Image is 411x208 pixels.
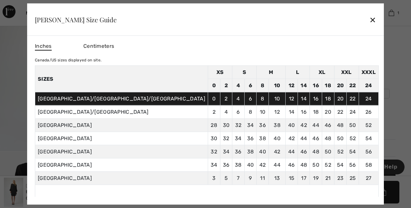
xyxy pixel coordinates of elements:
[269,158,285,172] td: 44
[310,172,322,185] td: 19
[334,158,347,172] td: 54
[310,158,322,172] td: 50
[310,79,322,92] td: 16
[83,43,114,49] span: Centimeters
[298,79,310,92] td: 14
[257,119,269,132] td: 36
[232,79,245,92] td: 4
[359,158,378,172] td: 58
[208,66,232,79] td: XS
[286,158,298,172] td: 46
[286,79,298,92] td: 12
[369,13,376,26] div: ✕
[208,119,220,132] td: 28
[232,158,245,172] td: 38
[286,66,310,79] td: L
[310,132,322,145] td: 46
[359,119,378,132] td: 52
[15,5,28,10] span: Help
[244,132,257,145] td: 36
[244,79,257,92] td: 6
[208,79,220,92] td: 0
[322,105,334,119] td: 20
[208,158,220,172] td: 34
[359,172,378,185] td: 27
[244,92,257,105] td: 6
[232,119,245,132] td: 32
[286,92,298,105] td: 12
[334,172,347,185] td: 23
[298,158,310,172] td: 48
[269,105,285,119] td: 12
[269,172,285,185] td: 13
[322,119,334,132] td: 46
[244,145,257,158] td: 38
[298,172,310,185] td: 17
[35,119,208,132] td: [GEOGRAPHIC_DATA]
[35,92,208,105] td: [GEOGRAPHIC_DATA]/[GEOGRAPHIC_DATA]/[GEOGRAPHIC_DATA]
[208,105,220,119] td: 2
[359,79,378,92] td: 24
[334,105,347,119] td: 22
[220,132,232,145] td: 32
[35,145,208,158] td: [GEOGRAPHIC_DATA]
[322,158,334,172] td: 52
[257,66,286,79] td: M
[298,105,310,119] td: 16
[310,105,322,119] td: 18
[232,92,245,105] td: 4
[322,132,334,145] td: 48
[208,92,220,105] td: 0
[220,119,232,132] td: 30
[286,145,298,158] td: 44
[208,132,220,145] td: 30
[232,66,257,79] td: S
[347,119,359,132] td: 50
[35,132,208,145] td: [GEOGRAPHIC_DATA]
[334,132,347,145] td: 50
[232,172,245,185] td: 7
[286,172,298,185] td: 15
[322,145,334,158] td: 50
[334,92,347,105] td: 20
[347,92,359,105] td: 22
[269,145,285,158] td: 42
[359,92,378,105] td: 24
[347,172,359,185] td: 25
[35,66,208,92] th: Sizes
[347,158,359,172] td: 56
[310,66,334,79] td: XL
[334,119,347,132] td: 48
[269,132,285,145] td: 40
[322,92,334,105] td: 18
[347,79,359,92] td: 22
[298,119,310,132] td: 42
[220,105,232,119] td: 4
[257,79,269,92] td: 8
[359,145,378,158] td: 56
[244,105,257,119] td: 8
[257,172,269,185] td: 11
[298,92,310,105] td: 14
[220,158,232,172] td: 36
[35,105,208,119] td: [GEOGRAPHIC_DATA]/[GEOGRAPHIC_DATA]
[35,16,117,23] div: [PERSON_NAME] Size Guide
[232,145,245,158] td: 36
[244,158,257,172] td: 40
[257,145,269,158] td: 40
[310,145,322,158] td: 48
[359,132,378,145] td: 54
[347,105,359,119] td: 24
[244,119,257,132] td: 34
[35,172,208,185] td: [GEOGRAPHIC_DATA]
[208,172,220,185] td: 3
[220,172,232,185] td: 5
[220,79,232,92] td: 2
[359,66,378,79] td: XXXL
[244,172,257,185] td: 9
[220,92,232,105] td: 2
[310,119,322,132] td: 44
[286,119,298,132] td: 40
[286,105,298,119] td: 14
[298,145,310,158] td: 46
